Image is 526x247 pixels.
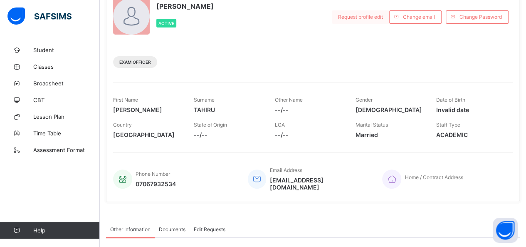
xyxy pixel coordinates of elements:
[33,97,100,103] span: CBT
[33,63,100,70] span: Classes
[33,227,99,234] span: Help
[136,171,170,177] span: Phone Number
[356,131,424,138] span: Married
[356,106,424,113] span: [DEMOGRAPHIC_DATA]
[274,122,284,128] span: LGA
[338,14,383,20] span: Request profile edit
[356,122,388,128] span: Marital Status
[113,122,132,128] span: Country
[110,226,151,232] span: Other Information
[194,106,262,113] span: TAHIRU
[194,122,227,128] span: State of Origin
[403,14,435,20] span: Change email
[269,167,302,173] span: Email Address
[436,131,504,138] span: ACADEMIC
[7,7,72,25] img: safsims
[33,80,100,87] span: Broadsheet
[274,97,302,103] span: Other Name
[33,113,100,120] span: Lesson Plan
[136,180,176,187] span: 07067932534
[33,47,100,53] span: Student
[113,106,181,113] span: [PERSON_NAME]
[194,131,262,138] span: --/--
[436,97,465,103] span: Date of Birth
[119,60,151,65] span: Exam Officer
[194,226,225,232] span: Edit Requests
[459,14,502,20] span: Change Password
[159,226,185,232] span: Documents
[269,177,370,191] span: [EMAIL_ADDRESS][DOMAIN_NAME]
[493,218,518,243] button: Open asap
[158,21,174,26] span: Active
[436,106,504,113] span: Invalid date
[113,97,138,103] span: First Name
[274,106,343,113] span: --/--
[33,130,100,137] span: Time Table
[274,131,343,138] span: --/--
[405,174,463,180] span: Home / Contract Address
[436,122,460,128] span: Staff Type
[194,97,215,103] span: Surname
[156,2,214,10] span: [PERSON_NAME]
[113,131,181,138] span: [GEOGRAPHIC_DATA]
[33,147,100,153] span: Assessment Format
[356,97,373,103] span: Gender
